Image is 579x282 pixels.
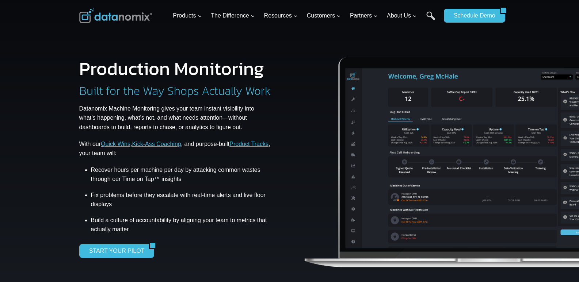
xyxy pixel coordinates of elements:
span: The Difference [211,11,255,20]
h1: Production Monitoring [79,59,264,78]
span: Resources [264,11,298,20]
a: Product Tracks [229,141,268,147]
img: Datanomix [79,8,152,23]
a: Schedule Demo [444,9,500,23]
a: Kick-Ass Coaching [132,141,181,147]
p: With our , , and purpose-built , your team will: [79,139,272,158]
span: About Us [387,11,417,20]
li: Recover hours per machine per day by attacking common wastes through our Time on Tap™ insights [91,165,272,186]
nav: Primary Navigation [170,4,440,28]
a: START YOUR PILOT [79,244,149,258]
li: Build a culture of accountability by aligning your team to metrics that actually matter [91,213,272,237]
li: Fix problems before they escalate with real-time alerts and live floor displays [91,186,272,213]
a: Search [426,11,435,28]
span: Products [173,11,202,20]
span: Customers [307,11,341,20]
p: Datanomix Machine Monitoring gives your team instant visibility into what’s happening, what’s not... [79,104,272,132]
span: Partners [350,11,378,20]
h2: Built for the Way Shops Actually Work [79,85,271,97]
a: Quick Wins [101,141,130,147]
